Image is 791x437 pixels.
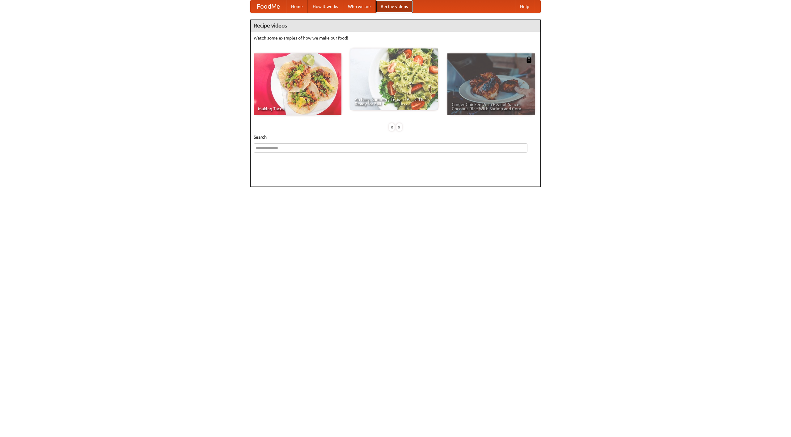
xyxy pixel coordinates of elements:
div: « [389,123,395,131]
a: Making Tacos [254,53,341,115]
div: » [396,123,402,131]
h5: Search [254,134,537,140]
a: Who we are [343,0,376,13]
h4: Recipe videos [251,19,540,32]
a: Help [515,0,534,13]
a: How it works [308,0,343,13]
a: An Easy, Summery Tomato Pasta That's Ready for Fall [350,48,438,110]
p: Watch some examples of how we make our food! [254,35,537,41]
img: 483408.png [526,57,532,63]
a: FoodMe [251,0,286,13]
span: An Easy, Summery Tomato Pasta That's Ready for Fall [355,97,434,106]
a: Home [286,0,308,13]
span: Making Tacos [258,107,337,111]
a: Recipe videos [376,0,413,13]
